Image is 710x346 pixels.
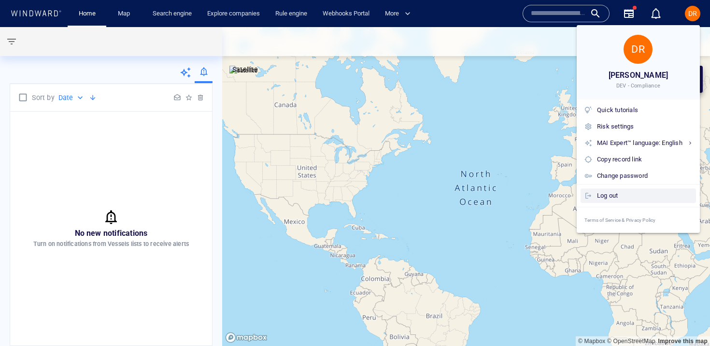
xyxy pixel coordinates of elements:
div: Copy record link [597,154,692,165]
span: [PERSON_NAME] [609,69,668,82]
a: Terms of Service & Privacy Policy [577,207,700,233]
div: Risk settings [597,121,692,132]
span: DR [631,43,645,55]
div: Log out [597,190,692,201]
span: DEV - Compliance [616,82,660,90]
div: Quick tutorials [597,105,692,115]
div: Change password [597,171,692,181]
iframe: Chat [669,303,703,339]
div: MAI Expert™ language: English [597,138,692,148]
